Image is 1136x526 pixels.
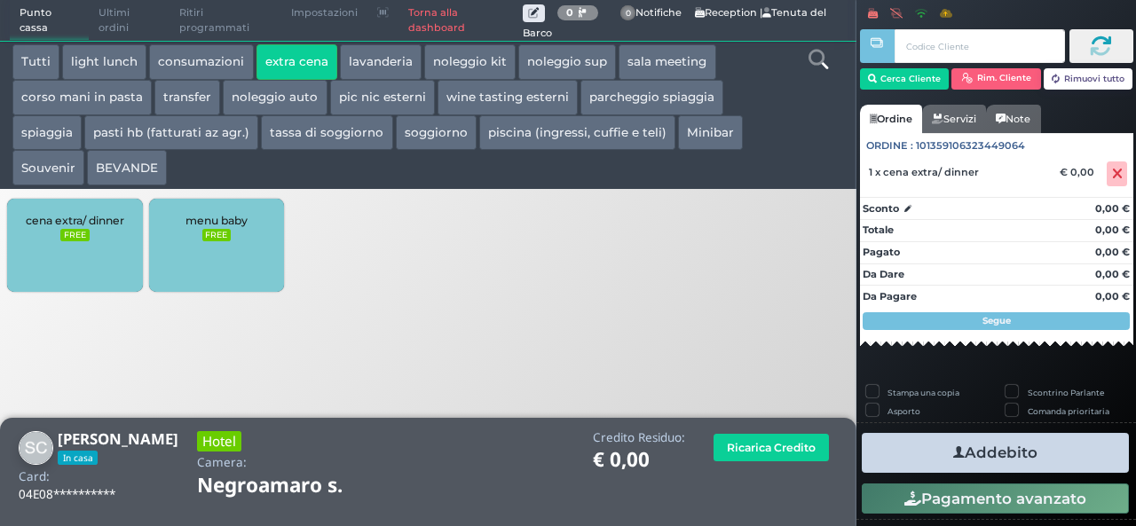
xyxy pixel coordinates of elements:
[916,138,1025,153] span: 101359106323449064
[398,1,522,41] a: Torna alla dashboard
[593,449,685,471] h1: € 0,00
[58,428,178,449] b: [PERSON_NAME]
[340,44,422,80] button: lavanderia
[58,451,98,465] span: In casa
[154,80,220,115] button: transfer
[863,201,899,216] strong: Sconto
[922,105,986,133] a: Servizi
[580,80,723,115] button: parcheggio spiaggia
[869,166,979,178] span: 1 x cena extra/ dinner
[593,431,685,444] h4: Credito Residuo:
[12,115,82,151] button: spiaggia
[149,44,253,80] button: consumazioni
[281,1,367,26] span: Impostazioni
[863,290,917,302] strong: Da Pagare
[197,475,392,497] h1: Negroamaro s.
[1028,387,1104,398] label: Scontrino Parlante
[26,214,124,227] span: cena extra/ dinner
[714,434,829,461] button: Ricarica Credito
[982,315,1011,326] strong: Segue
[1095,202,1130,215] strong: 0,00 €
[951,68,1041,90] button: Rim. Cliente
[862,483,1129,514] button: Pagamento avanzato
[1028,405,1109,417] label: Comanda prioritaria
[860,105,922,133] a: Ordine
[170,1,281,41] span: Ritiri programmati
[19,470,50,483] h4: Card:
[619,44,715,80] button: sala meeting
[1095,268,1130,280] strong: 0,00 €
[895,29,1064,63] input: Codice Cliente
[87,150,167,185] button: BEVANDE
[887,387,959,398] label: Stampa una copia
[330,80,435,115] button: pic nic esterni
[986,105,1040,133] a: Note
[19,431,53,466] img: Simone Caldara
[197,431,241,451] h3: Hotel
[863,246,900,258] strong: Pagato
[1044,68,1133,90] button: Rimuovi tutto
[12,150,84,185] button: Souvenir
[10,1,90,41] span: Punto cassa
[862,433,1129,473] button: Addebito
[12,80,152,115] button: corso mani in pasta
[887,405,920,417] label: Asporto
[185,214,248,227] span: menu baby
[396,115,477,151] button: soggiorno
[261,115,392,151] button: tassa di soggiorno
[1095,246,1130,258] strong: 0,00 €
[620,5,636,21] span: 0
[438,80,578,115] button: wine tasting esterni
[863,224,894,236] strong: Totale
[860,68,950,90] button: Cerca Cliente
[1095,224,1130,236] strong: 0,00 €
[197,456,247,469] h4: Camera:
[62,44,146,80] button: light lunch
[678,115,743,151] button: Minibar
[202,229,231,241] small: FREE
[424,44,516,80] button: noleggio kit
[518,44,616,80] button: noleggio sup
[84,115,258,151] button: pasti hb (fatturati az agr.)
[1057,166,1103,178] div: € 0,00
[60,229,89,241] small: FREE
[479,115,675,151] button: piscina (ingressi, cuffie e teli)
[863,268,904,280] strong: Da Dare
[12,44,59,80] button: Tutti
[256,44,337,80] button: extra cena
[89,1,170,41] span: Ultimi ordini
[566,6,573,19] b: 0
[223,80,327,115] button: noleggio auto
[1095,290,1130,302] strong: 0,00 €
[866,138,913,153] span: Ordine :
